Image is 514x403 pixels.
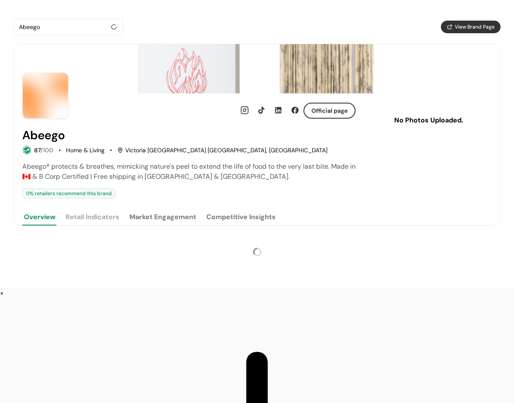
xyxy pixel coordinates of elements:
[23,73,68,118] img: Brand Photo
[22,162,356,181] span: Abeego® protects & breathes, mimicking nature's peel to extend the life of food to the very last ...
[22,188,116,199] div: 0 % retailers recommend this brand
[441,21,501,33] button: View Brand Page
[19,22,109,32] div: Abeego
[40,146,53,154] span: /100
[22,209,57,225] button: Overview
[128,209,198,225] button: Market Engagement
[379,115,478,125] p: No Photos Uploaded.
[455,23,495,31] span: View Brand Page
[64,209,121,225] button: Retail Indicators
[205,209,277,225] button: Competitive Insights
[14,44,500,93] img: Brand cover image
[34,146,40,154] span: 87
[66,146,105,155] div: Home & Living
[303,103,356,119] button: Official page
[22,129,65,142] h2: Abeego
[117,146,327,155] div: Victoria [GEOGRAPHIC_DATA] [GEOGRAPHIC_DATA], [GEOGRAPHIC_DATA]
